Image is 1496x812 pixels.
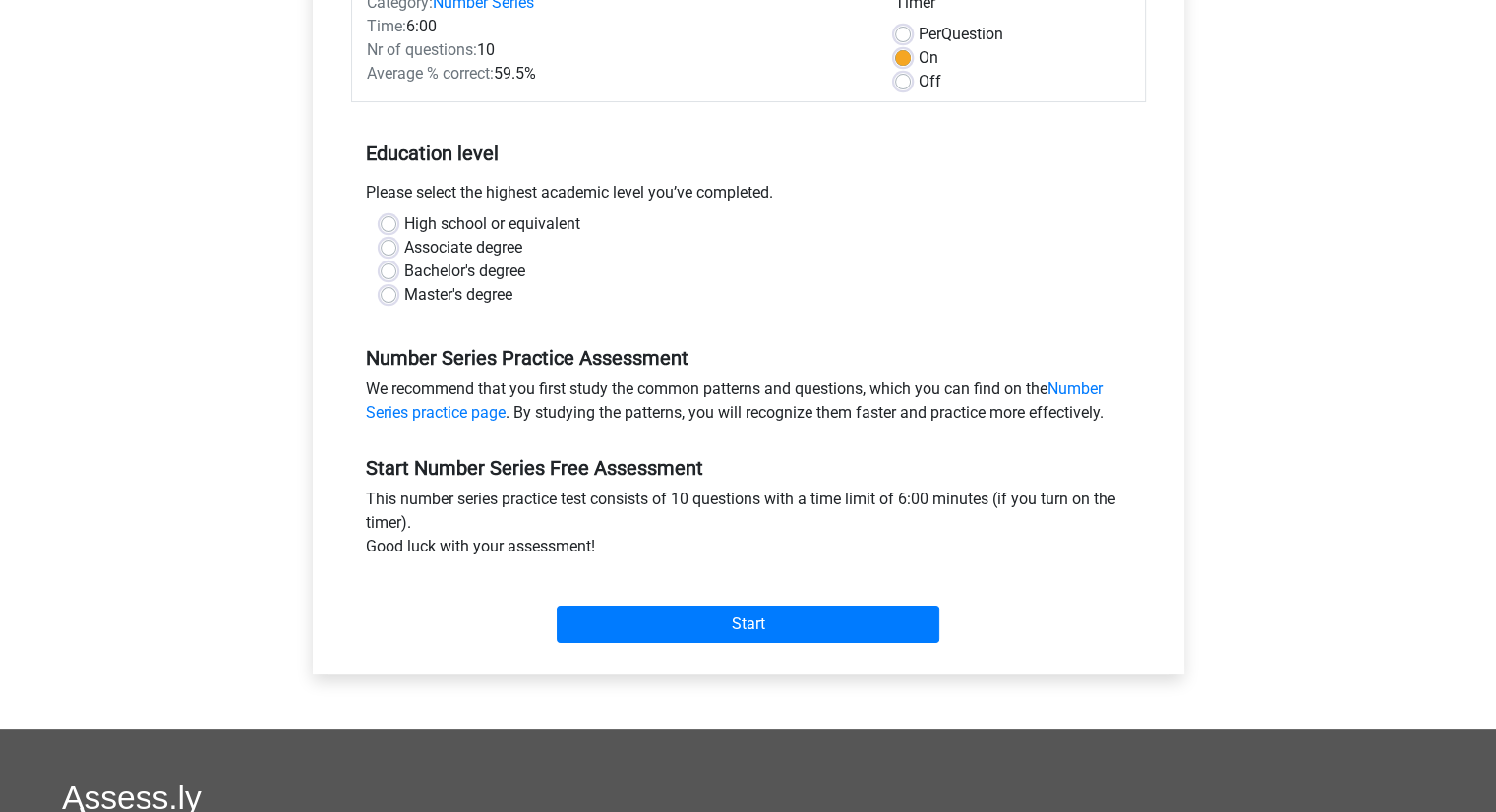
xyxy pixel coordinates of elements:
[404,283,512,307] label: Master's degree
[919,70,941,93] label: Off
[404,236,522,260] label: Associate degree
[404,260,525,283] label: Bachelor's degree
[351,377,1146,433] div: We recommend that you first study the common patterns and questions, which you can find on the . ...
[367,64,494,83] span: Average % correct:
[352,15,880,38] div: 6:00
[366,456,1131,480] h5: Start Number Series Free Assessment
[919,23,1003,46] label: Question
[557,606,939,643] input: Start
[366,346,1131,370] h5: Number Series Practice Assessment
[367,40,477,59] span: Nr of questions:
[366,134,1131,173] h5: Education level
[919,25,941,43] span: Per
[919,46,938,70] label: On
[352,62,880,86] div: 59.5%
[404,212,580,236] label: High school or equivalent
[367,17,406,35] span: Time:
[351,488,1146,566] div: This number series practice test consists of 10 questions with a time limit of 6:00 minutes (if y...
[366,379,1103,422] a: Number Series practice page
[351,181,1146,212] div: Please select the highest academic level you’ve completed.
[352,38,880,62] div: 10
